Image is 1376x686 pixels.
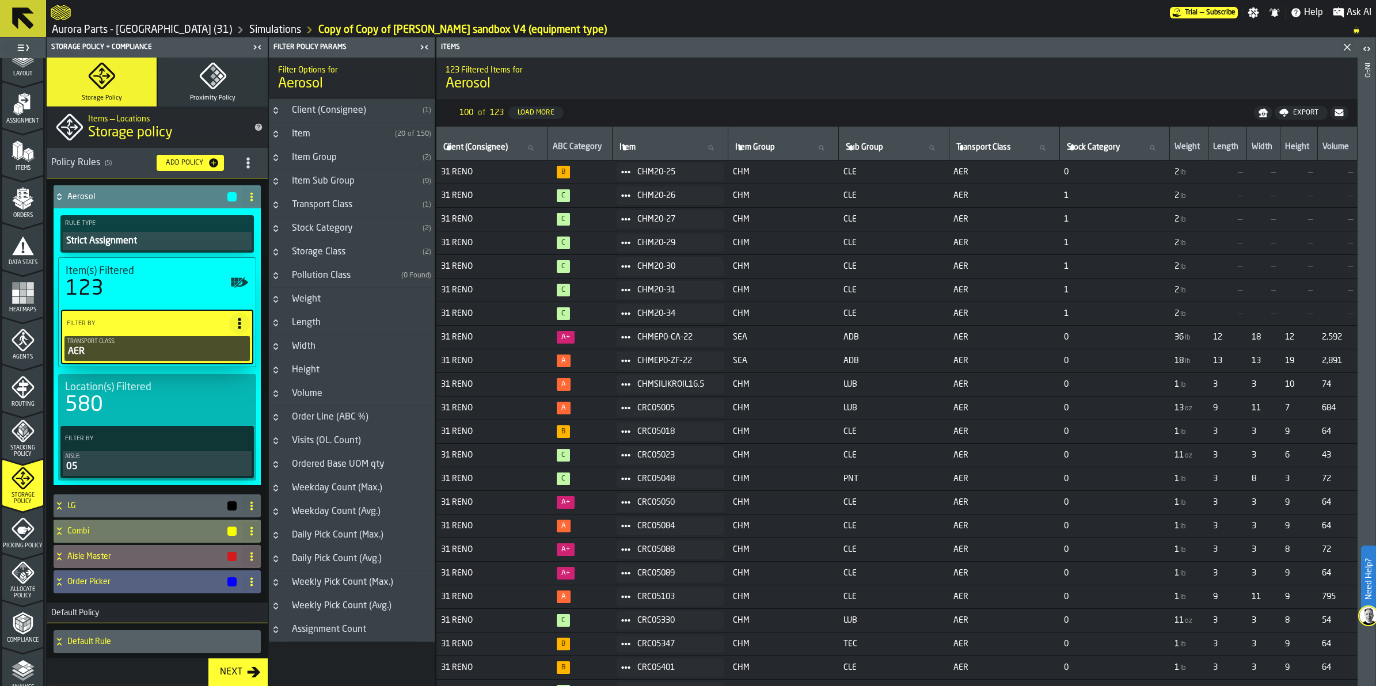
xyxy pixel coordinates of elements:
[733,285,834,295] span: CHM
[1252,191,1276,200] span: —
[269,241,435,264] h3: title-section-Storage Class
[61,262,253,303] div: stat-Item(s) Filtered
[1180,263,1185,271] span: lb
[1285,142,1313,154] div: Height
[1322,142,1352,154] div: Volume
[66,277,104,300] div: 123
[269,436,283,445] button: Button-Visits (OL. Count)-closed
[1174,191,1187,200] span: FormattedValue
[88,112,245,124] h2: Sub Title
[1358,37,1375,686] header: Info
[63,232,252,250] button: Strict Assignment
[637,191,714,200] span: CHM20-26
[285,292,328,306] div: Weight
[617,140,724,155] input: label
[67,345,248,359] div: AER
[285,174,418,188] div: Item Sub Group
[395,131,397,138] span: (
[269,524,435,547] h3: title-section-Daily Pick Count (Max.)
[318,24,607,36] a: link-to-/wh/i/aa2e4adb-2cd5-4688-aa4a-ec82bcf75d46/simulations/c4d21f11-d67f-4647-8aa2-c061f6d5a525
[52,24,232,36] a: link-to-/wh/i/aa2e4adb-2cd5-4688-aa4a-ec82bcf75d46
[269,295,283,304] button: Button-Weight-closed
[51,23,1371,37] nav: Breadcrumb
[425,249,429,256] span: 2
[66,265,249,277] div: Title
[269,547,435,571] h3: title-section-Daily Pick Count (Avg.)
[1285,215,1313,224] span: —
[269,342,283,351] button: Button-Width-closed
[1213,238,1242,247] span: —
[953,262,1055,271] span: AER
[51,2,71,23] a: logo-header
[1206,9,1236,17] span: Subscribe
[733,140,834,155] input: label
[1180,169,1185,177] span: lb
[429,107,431,114] span: )
[285,222,418,235] div: Stock Category
[269,153,283,162] button: Button-Item Group-closed
[2,412,43,458] li: menu Stacking Policy
[637,167,714,177] span: CHM20-25
[2,492,43,505] span: Storage Policy
[423,107,425,114] span: (
[733,215,834,224] span: CHM
[285,269,397,283] div: Pollution Class
[65,234,249,248] div: Strict Assignment
[1200,9,1204,17] span: —
[439,43,1330,51] div: Items
[478,108,485,117] span: of
[450,104,573,122] div: ButtonLoadMore-Load More-Prev-First-Last
[2,212,43,219] span: Orders
[269,531,283,540] button: Button-Daily Pick Count (Max.)-closed
[1286,6,1328,20] label: button-toggle-Help
[65,394,103,417] div: 580
[637,285,714,295] span: CHM20-31
[423,154,425,161] span: (
[2,601,43,647] li: menu Compliance
[269,500,435,524] h3: title-section-Weekday Count (Avg.)
[285,245,418,259] div: Storage Class
[285,198,418,212] div: Transport Class
[1252,238,1276,247] span: —
[1285,191,1313,200] span: —
[269,177,283,186] button: Button-Item Sub Group-closed
[1174,142,1203,154] div: Weight
[1252,285,1276,295] span: —
[2,354,43,360] span: Agents
[269,146,435,170] h3: title-section-Item Group
[269,288,435,311] h3: title-section-Weight
[2,35,43,81] li: menu Layout
[269,594,435,618] h3: title-section-Weekly Pick Count (Avg.)
[269,335,435,359] h3: title-section-Width
[953,285,1055,295] span: AER
[1359,40,1375,60] label: button-toggle-Open
[269,37,435,58] header: Filter Policy Params
[735,143,775,152] span: label
[1174,262,1187,271] span: FormattedValue
[249,24,301,36] a: link-to-/wh/i/aa2e4adb-2cd5-4688-aa4a-ec82bcf75d46
[1347,6,1371,20] span: Ask AI
[269,311,435,335] h3: title-section-Length
[2,40,43,56] label: button-toggle-Toggle Full Menu
[2,165,43,171] span: Items
[227,527,237,536] button: button-
[47,37,268,58] header: Storage Policy + Compliance
[63,433,231,445] label: Filter By
[2,543,43,549] span: Picking Policy
[63,232,252,250] div: PolicyFilterItem-undefined
[1170,7,1238,18] div: Menu Subscription
[67,338,248,345] div: Transport Class:
[227,552,237,561] button: button-
[429,131,431,138] span: )
[64,336,250,361] button: Transport Class:AER
[227,192,237,201] button: button-
[1174,191,1179,200] span: 2
[269,264,435,288] h3: title-section-Pollution Class
[1264,7,1285,18] label: button-toggle-Notifications
[2,71,43,77] span: Layout
[285,151,418,165] div: Item Group
[1330,106,1348,120] button: button-
[2,82,43,128] li: menu Assignment
[423,201,425,208] span: (
[429,225,431,232] span: )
